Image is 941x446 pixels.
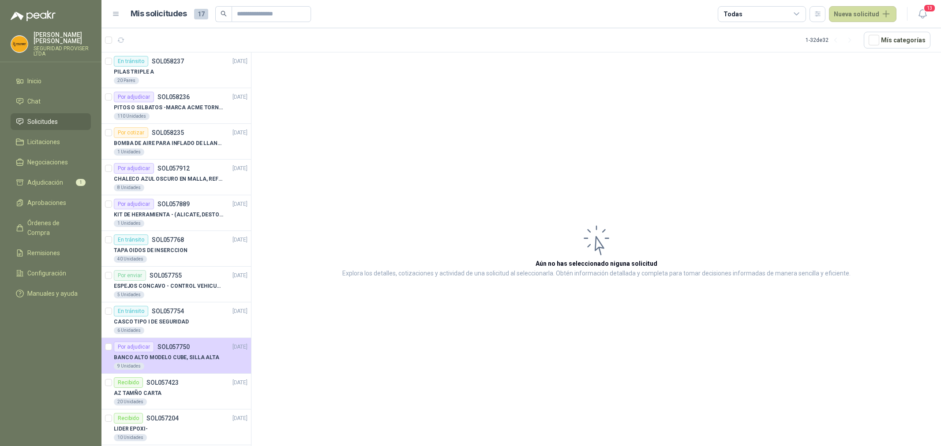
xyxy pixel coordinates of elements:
[114,377,143,388] div: Recibido
[11,73,91,89] a: Inicio
[114,56,148,67] div: En tránsito
[221,11,227,17] span: search
[806,33,857,47] div: 1 - 32 de 32
[114,199,154,209] div: Por adjudicar
[114,68,154,76] p: PILAS TRIPLE A
[114,318,189,326] p: CASCO TIPO I DE SEGURIDAD
[114,92,154,102] div: Por adjudicar
[101,267,251,302] a: Por enviarSOL057755[DATE] ESPEJOS CONCAVO - CONTROL VEHICULAR5 Unidades
[114,184,144,191] div: 8 Unidades
[724,9,742,19] div: Todas
[27,117,58,126] span: Solicitudes
[232,236,247,244] p: [DATE]
[11,11,56,21] img: Logo peakr
[114,149,144,156] div: 1 Unidades
[157,201,190,207] p: SOL057889
[157,165,190,171] p: SOL057912
[152,130,184,136] p: SOL058235
[536,259,657,268] h3: Aún no has seleccionado niguna solicitud
[152,58,184,64] p: SOL058237
[101,374,251,409] a: RecibidoSOL057423[DATE] AZ TAMÑO CARTA20 Unidades
[114,220,144,227] div: 1 Unidades
[101,160,251,195] a: Por adjudicarSOL057912[DATE] CHALECO AZUL OSCURO EN MALLA, REFLECTIVO8 Unidades
[114,77,139,84] div: 20 Pares
[864,32,930,48] button: Mís categorías
[157,94,190,100] p: SOL058236
[114,342,154,352] div: Por adjudicar
[829,6,896,22] button: Nueva solicitud
[27,137,60,147] span: Licitaciones
[76,179,86,186] span: 1
[11,113,91,130] a: Solicitudes
[114,425,148,433] p: LIDER EPOXI-
[101,302,251,338] a: En tránsitoSOL057754[DATE] CASCO TIPO I DE SEGURIDAD6 Unidades
[232,343,247,351] p: [DATE]
[131,7,187,20] h1: Mis solicitudes
[232,307,247,316] p: [DATE]
[114,291,144,298] div: 5 Unidades
[114,270,146,281] div: Por enviar
[114,139,224,148] p: BOMBA DE AIRE PARA INFLADO DE LLANTAS DE BICICLETA
[11,134,91,150] a: Licitaciones
[150,272,182,279] p: SOL057755
[101,124,251,160] a: Por cotizarSOL058235[DATE] BOMBA DE AIRE PARA INFLADO DE LLANTAS DE BICICLETA1 Unidades
[114,413,143,424] div: Recibido
[11,215,91,241] a: Órdenes de Compra
[11,154,91,171] a: Negociaciones
[11,36,28,52] img: Company Logo
[114,234,148,245] div: En tránsito
[157,344,190,350] p: SOL057750
[11,285,91,302] a: Manuales y ayuda
[232,414,247,423] p: [DATE]
[114,113,150,120] div: 110 Unidades
[232,93,247,101] p: [DATE]
[27,198,66,208] span: Aprobaciones
[114,282,224,290] p: ESPEJOS CONCAVO - CONTROL VEHICULAR
[11,174,91,191] a: Adjudicación1
[114,363,144,370] div: 9 Unidades
[923,4,936,12] span: 13
[152,237,184,243] p: SOL057768
[114,434,147,441] div: 10 Unidades
[101,231,251,267] a: En tránsitoSOL057768[DATE] TAPA OIDOS DE INSERCCION40 Unidades
[11,93,91,110] a: Chat
[114,211,224,219] p: KIT DE HERRAMIENTA - (ALICATE, DESTORNILLADOR,LLAVE DE EXPANSION, CRUCETA,LLAVE FIJA)
[114,127,148,138] div: Por cotizar
[27,157,68,167] span: Negociaciones
[114,175,224,183] p: CHALECO AZUL OSCURO EN MALLA, REFLECTIVO
[27,268,66,278] span: Configuración
[27,218,82,238] span: Órdenes de Compra
[27,76,41,86] span: Inicio
[342,268,851,279] p: Explora los detalles, cotizaciones y actividad de una solicitud al seleccionarla. Obtén informaci...
[232,200,247,208] p: [DATE]
[11,194,91,211] a: Aprobaciones
[232,379,247,387] p: [DATE]
[27,289,78,298] span: Manuales y ayuda
[101,52,251,88] a: En tránsitoSOL058237[DATE] PILAS TRIPLE A20 Pares
[101,88,251,124] a: Por adjudicarSOL058236[DATE] PITOS O SILBATOS -MARCA ACME TORNADO 635110 Unidades
[232,164,247,173] p: [DATE]
[101,338,251,374] a: Por adjudicarSOL057750[DATE] BANCO ALTO MODELO CUBE, SILLA ALTA9 Unidades
[232,271,247,280] p: [DATE]
[34,46,91,56] p: SEGURIDAD PROVISER LTDA
[915,6,930,22] button: 13
[114,353,219,362] p: BANCO ALTO MODELO CUBE, SILLA ALTA
[34,32,91,44] p: [PERSON_NAME] [PERSON_NAME]
[114,256,147,263] div: 40 Unidades
[114,398,147,405] div: 20 Unidades
[114,327,144,334] div: 6 Unidades
[27,248,60,258] span: Remisiones
[11,265,91,282] a: Configuración
[114,306,148,316] div: En tránsito
[114,246,187,255] p: TAPA OIDOS DE INSERCCION
[101,409,251,445] a: RecibidoSOL057204[DATE] LIDER EPOXI-10 Unidades
[146,415,179,421] p: SOL057204
[101,195,251,231] a: Por adjudicarSOL057889[DATE] KIT DE HERRAMIENTA - (ALICATE, DESTORNILLADOR,LLAVE DE EXPANSION, CR...
[232,57,247,66] p: [DATE]
[194,9,208,19] span: 17
[27,178,63,187] span: Adjudicación
[232,129,247,137] p: [DATE]
[146,379,179,386] p: SOL057423
[152,308,184,314] p: SOL057754
[114,389,161,398] p: AZ TAMÑO CARTA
